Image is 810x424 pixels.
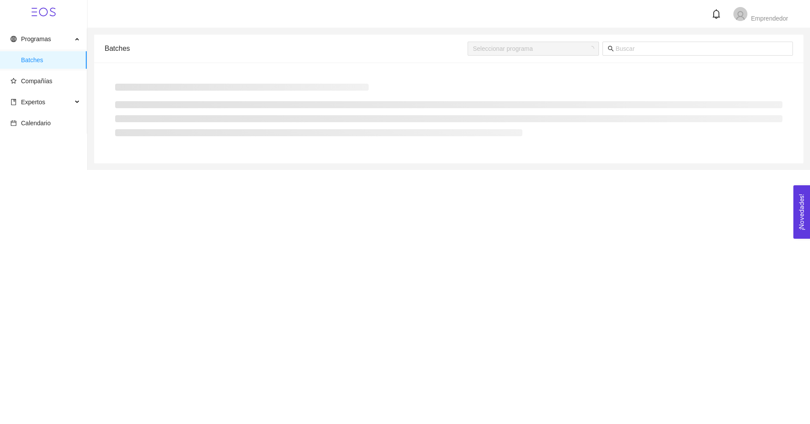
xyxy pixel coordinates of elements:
[21,35,51,42] span: Programas
[11,120,17,126] span: calendar
[11,99,17,105] span: book
[11,36,17,42] span: global
[588,45,595,53] span: loading
[711,9,721,19] span: bell
[735,11,746,21] span: user
[616,44,788,53] input: Buscar
[21,51,80,69] span: Batches
[21,120,51,127] span: Calendario
[608,46,614,52] span: search
[105,36,468,61] div: Batches
[751,15,788,22] span: Emprendedor
[11,78,17,84] span: star
[793,185,810,239] button: Open Feedback Widget
[21,78,53,85] span: Compañías
[21,99,45,106] span: Expertos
